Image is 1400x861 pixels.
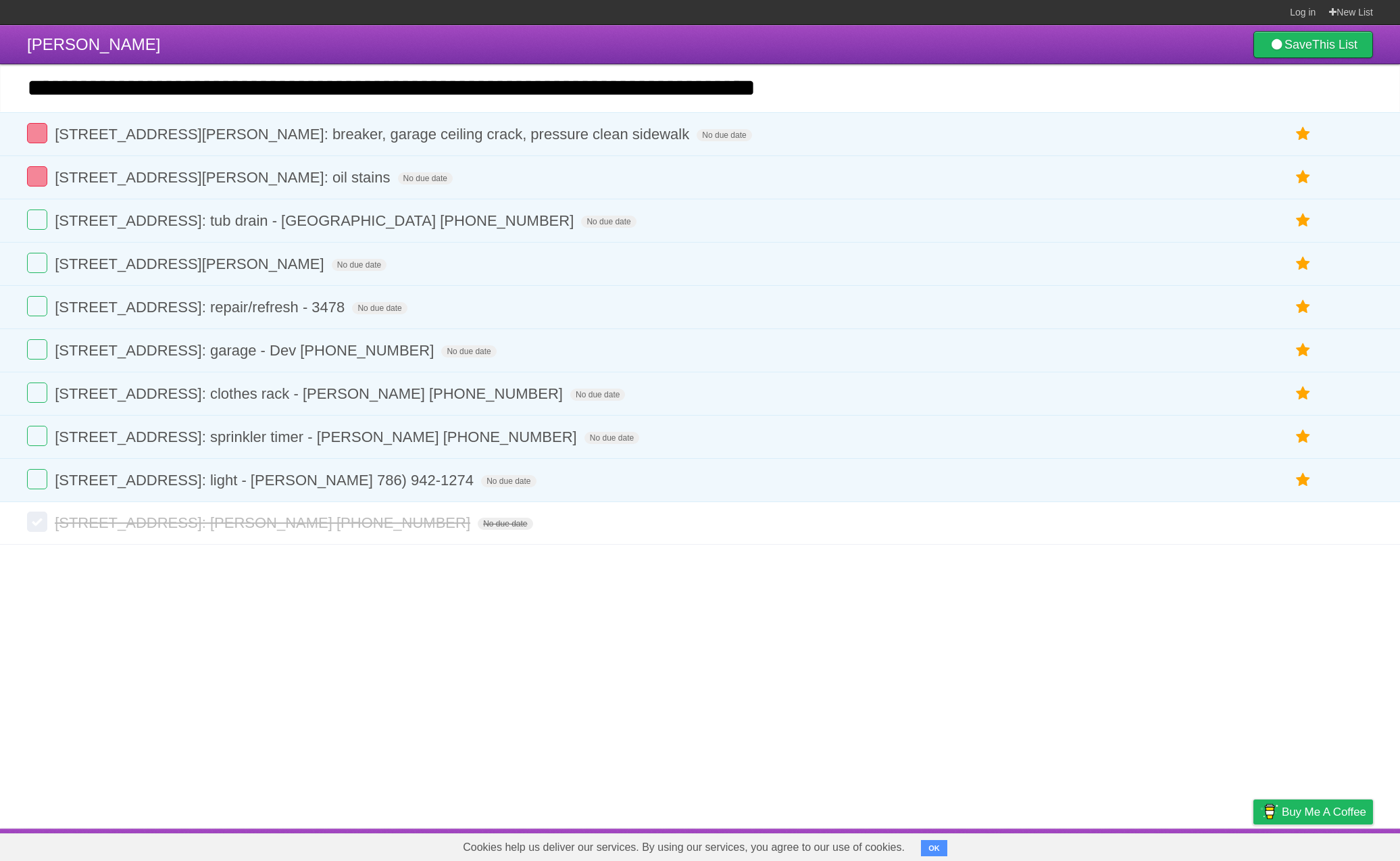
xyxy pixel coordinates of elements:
[584,432,639,444] span: No due date
[1190,832,1220,858] a: Terms
[449,834,918,861] span: Cookies help us deliver our services. By using our services, you agree to our use of cookies.
[1253,31,1373,58] a: SaveThis List
[1236,832,1271,858] a: Privacy
[1288,832,1373,858] a: Suggest a feature
[27,253,47,273] label: Done
[1074,832,1102,858] a: About
[1291,123,1316,145] label: Star task
[27,35,160,53] span: [PERSON_NAME]
[697,129,751,141] span: No due date
[441,345,496,358] span: No due date
[27,166,47,187] label: Done
[481,475,536,487] span: No due date
[1291,296,1316,318] label: Star task
[55,514,474,531] span: [STREET_ADDRESS]: [PERSON_NAME] [PHONE_NUMBER]
[398,172,453,184] span: No due date
[27,123,47,143] label: Done
[921,840,947,856] button: OK
[478,518,532,530] span: No due date
[55,212,577,229] span: [STREET_ADDRESS]: tub drain - [GEOGRAPHIC_DATA] [PHONE_NUMBER]
[1291,210,1316,232] label: Star task
[27,210,47,230] label: Done
[55,169,393,186] span: [STREET_ADDRESS][PERSON_NAME]: oil stains
[27,512,47,532] label: Done
[27,426,47,446] label: Done
[1282,800,1366,824] span: Buy me a coffee
[1118,832,1173,858] a: Developers
[1291,469,1316,491] label: Star task
[570,389,625,401] span: No due date
[1260,800,1278,823] img: Buy me a coffee
[352,302,407,314] span: No due date
[581,216,636,228] span: No due date
[55,428,580,445] span: [STREET_ADDRESS]: sprinkler timer - [PERSON_NAME] [PHONE_NUMBER]
[55,385,566,402] span: [STREET_ADDRESS]: clothes rack - [PERSON_NAME] [PHONE_NUMBER]
[27,296,47,316] label: Done
[1253,799,1373,825] a: Buy me a coffee
[27,383,47,403] label: Done
[1312,38,1357,51] b: This List
[1291,383,1316,405] label: Star task
[55,342,437,359] span: [STREET_ADDRESS]: garage - Dev [PHONE_NUMBER]
[1291,426,1316,448] label: Star task
[27,339,47,360] label: Done
[55,472,477,489] span: [STREET_ADDRESS]: light - [PERSON_NAME] 786) 942-1274
[55,126,693,143] span: [STREET_ADDRESS][PERSON_NAME]: breaker, garage ceiling crack, pressure clean sidewalk
[55,299,348,316] span: [STREET_ADDRESS]: repair/refresh - 3478
[1291,339,1316,362] label: Star task
[332,259,386,271] span: No due date
[1291,166,1316,189] label: Star task
[27,469,47,489] label: Done
[1291,253,1316,275] label: Star task
[55,255,328,272] span: [STREET_ADDRESS][PERSON_NAME]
